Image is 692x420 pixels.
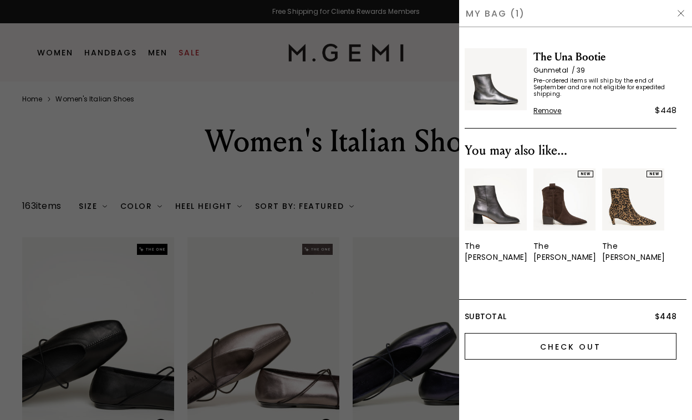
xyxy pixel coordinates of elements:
div: The [PERSON_NAME] [465,240,527,263]
span: $448 [655,311,676,322]
span: Remove [533,106,562,115]
img: 7245159596091_01_Main_New_TheCristina_DarkGunmetal_NappaMetal_00d308c3-dee8-4aff-b87a-0d7be0d29bd... [465,168,527,231]
span: 39 [577,65,585,75]
span: Pre-ordered items will ship by the end of September and are not eligible for expedited shipping. [533,78,676,98]
span: Gunmetal [533,65,577,75]
div: 1 / 3 [465,168,527,263]
img: Hide Drawer [676,9,685,18]
div: The [PERSON_NAME] [602,240,665,263]
a: NEWThe [PERSON_NAME] [602,168,664,263]
a: The [PERSON_NAME] [465,168,527,263]
a: NEWThe [PERSON_NAME] [533,168,596,263]
img: The Una Bootie [465,48,527,110]
div: NEW [578,171,593,177]
img: 7389678796859_01_Main_New_TheDelfina_Leopard_PrintedLeather_290x387_crop_center.jpg [602,168,664,231]
span: The Una Bootie [533,48,676,66]
div: $448 [655,104,676,117]
input: Check Out [465,333,676,360]
div: NEW [647,171,662,177]
img: 7255466442811_01_Main_New_TheRitaBasso_Ebony_Suede_290x387_crop_center.jpg [533,168,596,231]
span: Subtotal [465,311,506,322]
div: You may also like... [465,142,676,160]
div: The [PERSON_NAME] [533,240,596,263]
